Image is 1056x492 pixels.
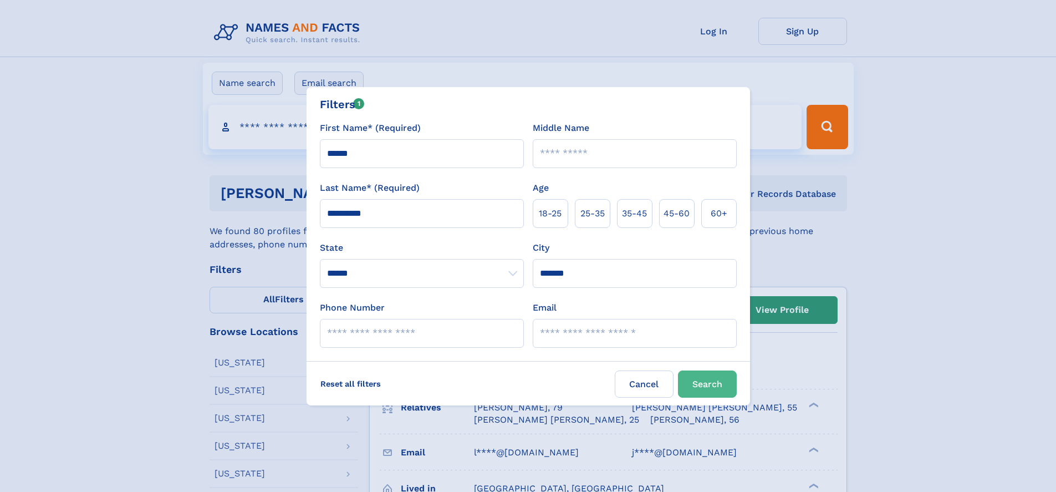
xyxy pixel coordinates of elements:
[533,301,557,315] label: Email
[664,207,690,220] span: 45‑60
[615,371,674,398] label: Cancel
[320,96,365,113] div: Filters
[539,207,562,220] span: 18‑25
[678,371,737,398] button: Search
[533,121,589,135] label: Middle Name
[711,207,727,220] span: 60+
[320,301,385,315] label: Phone Number
[320,121,421,135] label: First Name* (Required)
[533,181,549,195] label: Age
[580,207,605,220] span: 25‑35
[320,181,420,195] label: Last Name* (Required)
[320,241,524,255] label: State
[622,207,647,220] span: 35‑45
[313,371,388,397] label: Reset all filters
[533,241,549,255] label: City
